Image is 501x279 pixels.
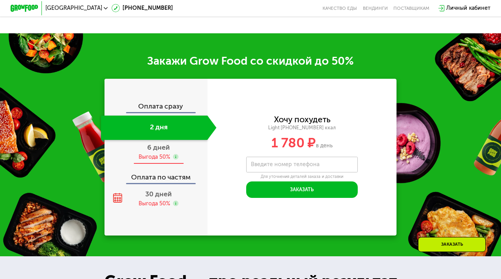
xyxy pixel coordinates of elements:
span: 1 780 ₽ [271,135,316,151]
span: в день [316,142,333,149]
a: Качество еды [323,5,357,11]
div: Выгода 50% [139,200,170,208]
a: Вендинги [363,5,388,11]
span: [GEOGRAPHIC_DATA] [45,5,102,11]
span: 6 дней [147,143,170,152]
div: Light [PHONE_NUMBER] ккал [207,125,397,131]
div: Оплата сразу [105,103,207,112]
button: Заказать [246,181,357,198]
div: Оплата по частям [105,167,207,183]
span: 30 дней [145,190,172,198]
div: Выгода 50% [139,153,170,161]
div: Заказать [418,237,486,252]
div: Для уточнения деталей заказа и доставки [246,174,357,179]
div: поставщикам [393,5,429,11]
div: Личный кабинет [446,4,490,12]
a: [PHONE_NUMBER] [112,4,173,12]
div: Хочу похудеть [274,116,330,124]
label: Введите номер телефона [251,163,319,167]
